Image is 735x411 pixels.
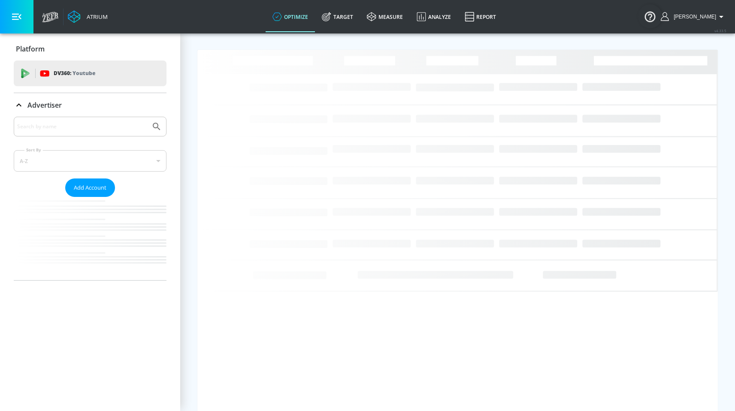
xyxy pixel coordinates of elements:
a: Atrium [68,10,108,23]
span: Add Account [74,183,106,193]
span: login as: justin.nim@zefr.com [670,14,716,20]
a: Report [458,1,503,32]
p: Youtube [73,69,95,78]
nav: list of Advertiser [14,197,166,280]
div: Advertiser [14,93,166,117]
p: Platform [16,44,45,54]
a: measure [360,1,410,32]
a: Analyze [410,1,458,32]
input: Search by name [17,121,147,132]
div: Platform [14,37,166,61]
p: Advertiser [27,100,62,110]
button: Add Account [65,178,115,197]
button: [PERSON_NAME] [661,12,726,22]
span: v 4.33.5 [714,28,726,33]
div: Atrium [83,13,108,21]
div: Advertiser [14,117,166,280]
button: Open Resource Center [638,4,662,28]
div: A-Z [14,150,166,172]
a: Target [315,1,360,32]
a: optimize [266,1,315,32]
p: DV360: [54,69,95,78]
div: DV360: Youtube [14,60,166,86]
label: Sort By [24,147,43,153]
